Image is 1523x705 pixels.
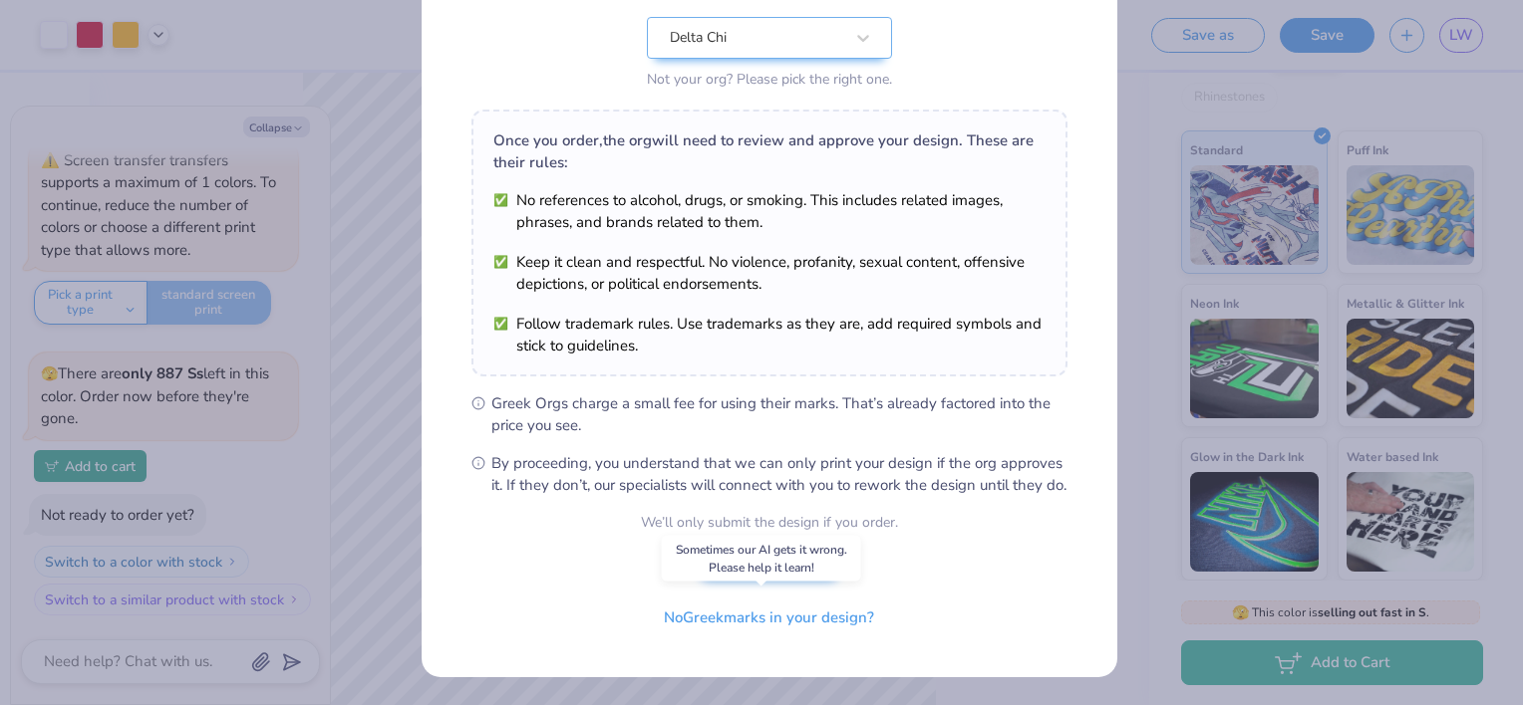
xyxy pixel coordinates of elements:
div: Sometimes our AI gets it wrong. Please help it learn! [662,536,861,582]
div: Once you order, the org will need to review and approve your design. These are their rules: [493,129,1046,173]
button: NoGreekmarks in your design? [647,597,891,638]
li: Follow trademark rules. Use trademarks as they are, add required symbols and stick to guidelines. [493,313,1046,356]
li: No references to alcohol, drugs, or smoking. This includes related images, phrases, and brands re... [493,189,1046,233]
div: We’ll only submit the design if you order. [641,512,898,533]
li: Keep it clean and respectful. No violence, profanity, sexual content, offensive depictions, or po... [493,251,1046,295]
div: Not your org? Please pick the right one. [647,69,892,90]
span: By proceeding, you understand that we can only print your design if the org approves it. If they ... [491,452,1067,496]
span: Greek Orgs charge a small fee for using their marks. That’s already factored into the price you see. [491,392,1067,436]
